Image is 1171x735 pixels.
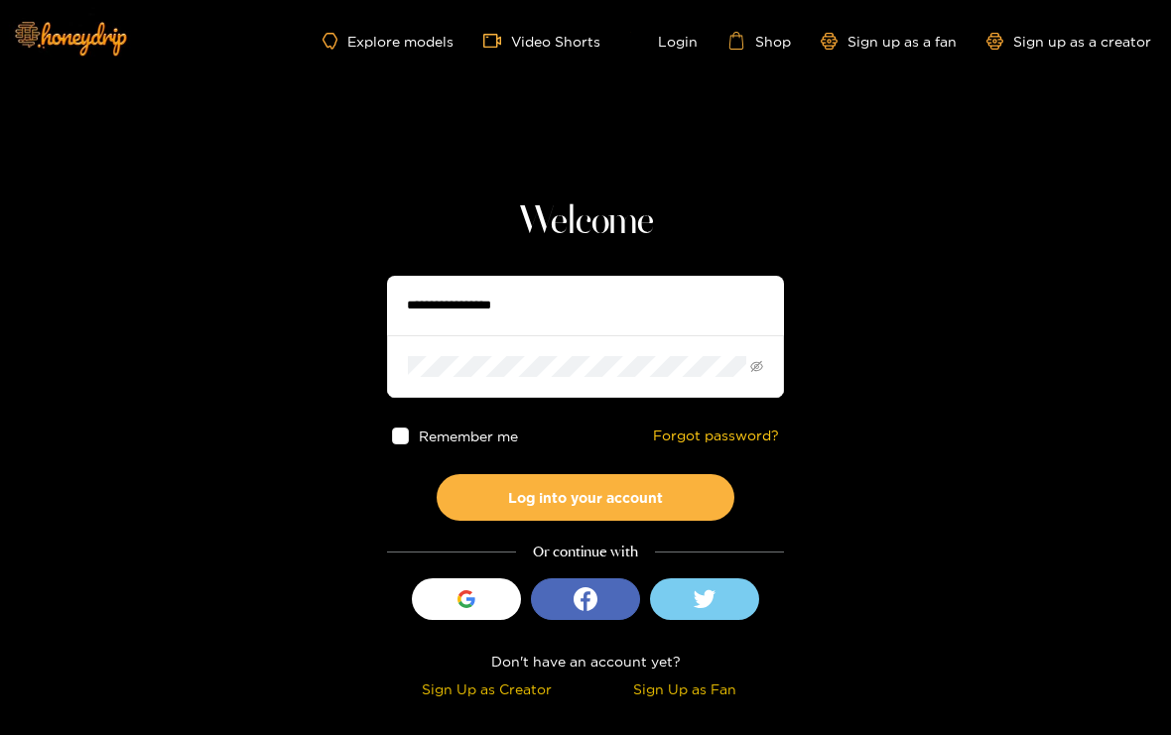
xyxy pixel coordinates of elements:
[821,33,957,50] a: Sign up as a fan
[483,32,511,50] span: video-camera
[323,33,454,50] a: Explore models
[483,32,600,50] a: Video Shorts
[437,474,734,521] button: Log into your account
[387,650,784,673] div: Don't have an account yet?
[630,32,698,50] a: Login
[419,429,518,443] span: Remember me
[392,677,581,700] div: Sign Up as Creator
[986,33,1151,50] a: Sign up as a creator
[590,677,779,700] div: Sign Up as Fan
[387,541,784,563] div: Or continue with
[653,428,779,444] a: Forgot password?
[750,360,763,373] span: eye-invisible
[387,198,784,246] h1: Welcome
[727,32,791,50] a: Shop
